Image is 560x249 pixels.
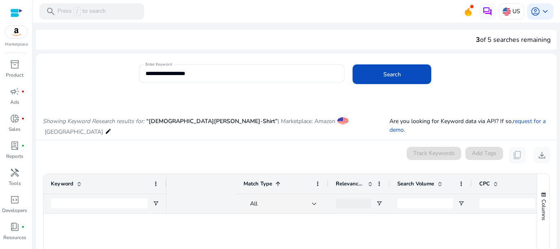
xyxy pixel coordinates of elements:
[45,128,103,136] span: [GEOGRAPHIC_DATA]
[250,200,257,208] span: All
[21,117,25,120] span: fiber_manual_record
[9,126,20,133] p: Sales
[479,199,535,208] input: CPC Filter Input
[10,141,20,151] span: lab_profile
[458,200,464,207] button: Open Filter Menu
[534,147,550,163] button: download
[10,87,20,96] span: campaign
[51,180,73,187] span: Keyword
[244,180,272,187] span: Match Type
[397,199,453,208] input: Search Volume Filter Input
[540,7,550,16] span: keyboard_arrow_down
[6,153,23,160] p: Reports
[105,126,112,136] mat-icon: edit
[10,222,20,232] span: book_4
[146,117,278,125] span: “[DEMOGRAPHIC_DATA][PERSON_NAME]-Shirt”
[43,117,144,125] i: Showing Keyword Research results for:
[389,117,550,134] p: Are you looking for Keyword data via API? If so, .
[10,59,20,69] span: inventory_2
[5,41,28,48] p: Marketplace
[5,26,27,38] img: amazon.svg
[537,150,547,160] span: download
[476,35,551,45] div: of 5 searches remaining
[21,90,25,93] span: fiber_manual_record
[21,144,25,147] span: fiber_manual_record
[530,7,540,16] span: account_circle
[6,71,23,79] p: Product
[540,199,547,220] span: Columns
[397,180,434,187] span: Search Volume
[10,114,20,123] span: donut_small
[476,35,480,44] span: 3
[57,7,106,16] p: Press to search
[479,180,490,187] span: CPC
[3,234,26,241] p: Resources
[21,225,25,228] span: fiber_manual_record
[353,64,431,84] button: Search
[10,195,20,205] span: code_blocks
[503,7,511,16] img: us.svg
[51,199,148,208] input: Keyword Filter Input
[383,70,401,79] span: Search
[2,207,27,214] p: Developers
[73,7,81,16] span: /
[336,180,364,187] span: Relevance Score
[146,62,172,67] mat-label: Enter Keyword
[10,98,19,106] p: Ads
[9,180,21,187] p: Tools
[512,4,520,18] p: US
[278,117,335,125] span: | Marketplace: Amazon
[10,168,20,178] span: handyman
[46,7,56,16] span: search
[376,200,382,207] button: Open Filter Menu
[153,200,159,207] button: Open Filter Menu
